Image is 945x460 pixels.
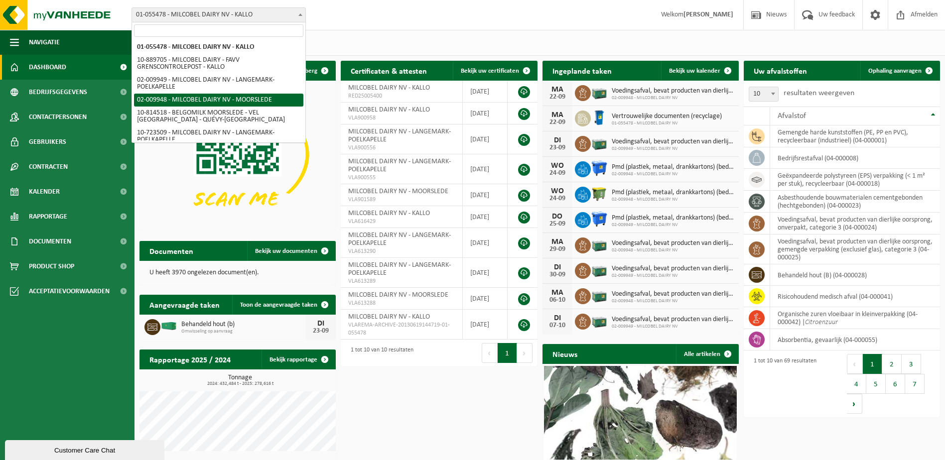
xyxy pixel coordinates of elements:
[612,214,734,222] span: Pmd (plastiek, metaal, drankkartons) (bedrijven)
[461,68,519,74] span: Bekijk uw certificaten
[547,144,567,151] div: 23-09
[770,286,940,307] td: risicohoudend medisch afval (04-000041)
[547,111,567,119] div: MA
[770,264,940,286] td: behandeld hout (B) (04-000028)
[134,54,303,74] li: 10-889705 - MILCOBEL DAIRY - FAVV GRENSCONTROLEPOST - KALLO
[139,81,336,228] img: Download de VHEPlus App
[612,247,734,253] span: 02-009948 - MILCOBEL DAIRY NV
[348,106,430,114] span: MILCOBEL DAIRY NV - KALLO
[348,174,455,182] span: VLA900555
[547,136,567,144] div: DI
[770,329,940,350] td: absorbentia, gevaarlijk (04-000055)
[134,94,303,107] li: 02-009948 - MILCOBEL DAIRY NV - MOORSLEDE
[612,171,734,177] span: 02-009948 - MILCOBEL DAIRY NV
[348,188,448,195] span: MILCOBEL DAIRY NV - MOORSLEDE
[612,113,722,120] span: Vertrouwelijke documenten (recyclage)
[517,343,533,363] button: Next
[311,328,331,335] div: 23-09
[612,197,734,203] span: 02-009948 - MILCOBEL DAIRY NV
[612,163,734,171] span: Pmd (plastiek, metaal, drankkartons) (bedrijven)
[905,374,925,394] button: 7
[348,84,430,92] span: MILCOBEL DAIRY NV - KALLO
[591,160,608,177] img: WB-1100-HPE-BE-01
[591,287,608,304] img: PB-LB-0680-HPE-GN-01
[547,263,567,271] div: DI
[661,61,738,81] a: Bekijk uw kalender
[348,196,455,204] span: VLA901589
[348,210,430,217] span: MILCOBEL DAIRY NV - KALLO
[29,204,67,229] span: Rapportage
[149,269,326,276] p: U heeft 3970 ongelezen document(en).
[463,310,508,340] td: [DATE]
[612,273,734,279] span: 02-009949 - MILCOBEL DAIRY NV
[181,321,306,329] span: Behandeld hout (b)
[847,354,863,374] button: Previous
[770,234,940,264] td: voedingsafval, bevat producten van dierlijke oorsprong, gemengde verpakking (exclusief glas), cat...
[591,109,608,126] img: WB-0240-HPE-BE-09
[547,238,567,246] div: MA
[805,319,838,326] i: Citroenzuur
[463,124,508,154] td: [DATE]
[882,354,902,374] button: 2
[591,134,608,151] img: PB-LB-0680-HPE-GN-01
[463,103,508,124] td: [DATE]
[240,302,317,308] span: Toon de aangevraagde taken
[778,112,806,120] span: Afvalstof
[749,87,779,102] span: 10
[29,279,110,304] span: Acceptatievoorwaarden
[463,154,508,184] td: [DATE]
[348,158,451,173] span: MILCOBEL DAIRY NV - LANGEMARK-POELKAPELLE
[744,61,817,80] h2: Uw afvalstoffen
[287,61,335,81] button: Verberg
[29,129,66,154] span: Gebruikers
[348,277,455,285] span: VLA613289
[132,7,306,22] span: 01-055478 - MILCOBEL DAIRY NV - KALLO
[463,258,508,288] td: [DATE]
[348,247,455,255] span: VLA613290
[139,241,203,260] h2: Documenten
[348,313,430,321] span: MILCOBEL DAIRY NV - KALLO
[612,265,734,273] span: Voedingsafval, bevat producten van dierlijke oorsprong, onverpakt, categorie 3
[612,138,734,146] span: Voedingsafval, bevat producten van dierlijke oorsprong, onverpakt, categorie 3
[847,374,866,394] button: 4
[547,289,567,297] div: MA
[160,322,177,331] img: HK-XC-40-GN-00
[144,374,336,386] h3: Tonnage
[29,55,66,80] span: Dashboard
[591,261,608,278] img: PB-LB-0680-HPE-GN-01
[29,254,74,279] span: Product Shop
[868,68,922,74] span: Ophaling aanvragen
[612,316,734,324] span: Voedingsafval, bevat producten van dierlijke oorsprong, onverpakt, categorie 3
[669,68,720,74] span: Bekijk uw kalender
[262,349,335,369] a: Bekijk rapportage
[612,298,734,304] span: 02-009948 - MILCOBEL DAIRY NV
[683,11,733,18] strong: [PERSON_NAME]
[612,290,734,298] span: Voedingsafval, bevat producten van dierlijke oorsprong, gemengde verpakking (exc...
[591,236,608,253] img: PB-LB-0680-HPE-GN-01
[847,394,862,414] button: Next
[134,107,303,126] li: 10-814518 - BELGOMILK MOORSLEDE - VEL [GEOGRAPHIC_DATA] - QUÉVY-[GEOGRAPHIC_DATA]
[29,154,68,179] span: Contracten
[547,221,567,228] div: 25-09
[547,119,567,126] div: 22-09
[132,8,305,22] span: 01-055478 - MILCOBEL DAIRY NV - KALLO
[770,213,940,234] td: voedingsafval, bevat producten van dierlijke oorsprong, onverpakt, categorie 3 (04-000024)
[311,320,331,328] div: DI
[29,30,60,55] span: Navigatie
[770,147,940,169] td: bedrijfsrestafval (04-000008)
[547,162,567,170] div: WO
[547,94,567,101] div: 22-09
[542,344,587,363] h2: Nieuws
[547,297,567,304] div: 06-10
[784,89,854,97] label: resultaten weergeven
[770,191,940,213] td: asbesthoudende bouwmaterialen cementgebonden (hechtgebonden) (04-000023)
[463,206,508,228] td: [DATE]
[612,189,734,197] span: Pmd (plastiek, metaal, drankkartons) (bedrijven)
[5,438,166,460] iframe: chat widget
[498,343,517,363] button: 1
[348,299,455,307] span: VLA613288
[29,80,87,105] span: Bedrijfsgegevens
[612,239,734,247] span: Voedingsafval, bevat producten van dierlijke oorsprong, gemengde verpakking (exc...
[232,295,335,315] a: Toon de aangevraagde taken
[348,128,451,143] span: MILCOBEL DAIRY NV - LANGEMARK-POELKAPELLE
